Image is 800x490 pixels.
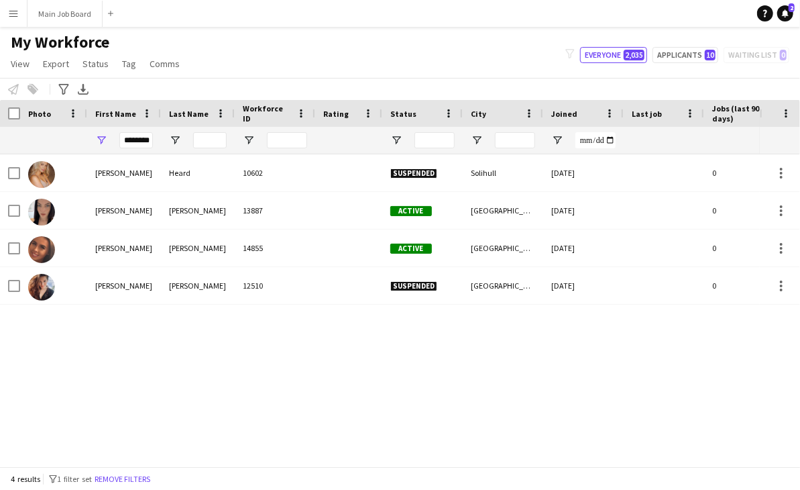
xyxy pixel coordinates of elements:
[789,3,795,12] span: 2
[543,230,624,266] div: [DATE]
[27,1,103,27] button: Main Job Board
[712,103,767,124] span: Jobs (last 90 days)
[122,58,136,70] span: Tag
[87,230,161,266] div: [PERSON_NAME]
[169,109,209,119] span: Last Name
[43,58,69,70] span: Export
[390,109,416,119] span: Status
[777,5,793,21] a: 2
[119,132,153,148] input: First Name Filter Input
[235,192,315,229] div: 13887
[543,154,624,191] div: [DATE]
[161,230,235,266] div: [PERSON_NAME]
[704,154,791,191] div: 0
[28,109,51,119] span: Photo
[161,192,235,229] div: [PERSON_NAME]
[705,50,716,60] span: 10
[704,267,791,304] div: 0
[77,55,114,72] a: Status
[463,192,543,229] div: [GEOGRAPHIC_DATA]
[632,109,662,119] span: Last job
[28,274,55,301] img: Isabella Visconti
[243,134,255,146] button: Open Filter Menu
[11,58,30,70] span: View
[267,132,307,148] input: Workforce ID Filter Input
[463,154,543,191] div: Solihull
[543,267,624,304] div: [DATE]
[38,55,74,72] a: Export
[28,199,55,226] img: Isabella Hicklin
[235,154,315,191] div: 10602
[75,81,91,97] app-action-btn: Export XLSX
[161,154,235,191] div: Heard
[323,109,349,119] span: Rating
[150,58,180,70] span: Comms
[87,192,161,229] div: [PERSON_NAME]
[390,244,432,254] span: Active
[56,81,72,97] app-action-btn: Advanced filters
[551,134,563,146] button: Open Filter Menu
[235,230,315,266] div: 14855
[390,168,437,179] span: Suspended
[193,132,227,148] input: Last Name Filter Input
[704,192,791,229] div: 0
[5,55,35,72] a: View
[471,109,486,119] span: City
[11,32,109,52] span: My Workforce
[414,132,455,148] input: Status Filter Input
[704,230,791,266] div: 0
[117,55,141,72] a: Tag
[57,474,92,484] span: 1 filter set
[390,206,432,216] span: Active
[235,267,315,304] div: 12510
[161,267,235,304] div: [PERSON_NAME]
[624,50,644,60] span: 2,035
[95,109,136,119] span: First Name
[390,281,437,291] span: Suspended
[28,236,55,263] img: Isabella Smith
[390,134,402,146] button: Open Filter Menu
[463,267,543,304] div: [GEOGRAPHIC_DATA]
[652,47,718,63] button: Applicants10
[471,134,483,146] button: Open Filter Menu
[169,134,181,146] button: Open Filter Menu
[92,472,153,487] button: Remove filters
[551,109,577,119] span: Joined
[144,55,185,72] a: Comms
[87,154,161,191] div: [PERSON_NAME]
[87,267,161,304] div: [PERSON_NAME]
[243,103,291,124] span: Workforce ID
[580,47,647,63] button: Everyone2,035
[28,161,55,188] img: Isabella Heard
[495,132,535,148] input: City Filter Input
[543,192,624,229] div: [DATE]
[82,58,109,70] span: Status
[463,230,543,266] div: [GEOGRAPHIC_DATA]
[575,132,616,148] input: Joined Filter Input
[95,134,107,146] button: Open Filter Menu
